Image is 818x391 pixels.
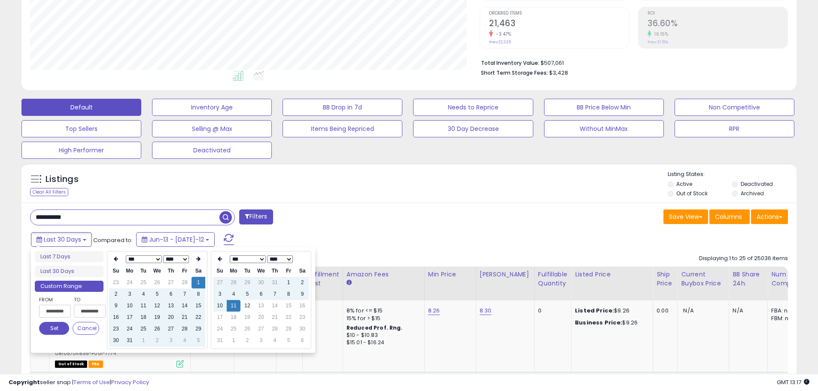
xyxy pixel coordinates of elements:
[123,300,137,312] td: 10
[21,120,141,137] button: Top Sellers
[489,39,511,45] small: Prev: 22,235
[192,335,205,346] td: 5
[282,312,295,323] td: 22
[254,288,268,300] td: 6
[178,288,192,300] td: 7
[347,315,418,322] div: 15% for > $15
[771,315,800,322] div: FBM: n/a
[282,288,295,300] td: 8
[777,378,809,386] span: 2025-08-12 13:17 GMT
[282,335,295,346] td: 5
[213,277,227,288] td: 27
[123,288,137,300] td: 3
[192,300,205,312] td: 15
[152,120,272,137] button: Selling @ Max
[347,307,418,315] div: 8% for <= $15
[549,69,568,77] span: $3,428
[227,277,240,288] td: 28
[306,307,336,315] div: 3.9
[481,59,539,67] b: Total Inventory Value:
[73,322,99,335] button: Cancel
[347,279,352,287] small: Amazon Fees.
[150,288,164,300] td: 5
[109,335,123,346] td: 30
[239,209,273,224] button: Filters
[93,236,133,244] span: Compared to:
[123,323,137,335] td: 24
[178,300,192,312] td: 14
[178,323,192,335] td: 28
[268,335,282,346] td: 4
[240,312,254,323] td: 19
[480,306,492,315] a: 8.30
[123,335,137,346] td: 31
[136,232,215,247] button: Jun-13 - [DATE]-12
[268,265,282,277] th: Th
[39,322,69,335] button: Set
[481,69,548,76] b: Short Term Storage Fees:
[575,318,622,327] b: Business Price:
[46,173,79,185] h5: Listings
[150,335,164,346] td: 2
[164,288,178,300] td: 6
[137,277,150,288] td: 25
[150,300,164,312] td: 12
[538,307,565,315] div: 0
[413,99,533,116] button: Needs to Reprice
[137,323,150,335] td: 25
[254,265,268,277] th: We
[741,180,773,188] label: Deactivated
[227,335,240,346] td: 1
[109,312,123,323] td: 16
[111,378,149,386] a: Privacy Policy
[254,300,268,312] td: 13
[347,339,418,346] div: $15.01 - $16.24
[192,288,205,300] td: 8
[150,265,164,277] th: We
[254,323,268,335] td: 27
[21,99,141,116] button: Default
[676,190,708,197] label: Out of Stock
[681,270,725,288] div: Current Buybox Price
[413,120,533,137] button: 30 Day Decrease
[192,265,205,277] th: Sa
[675,120,794,137] button: RPR
[164,335,178,346] td: 3
[227,265,240,277] th: Mo
[213,265,227,277] th: Su
[295,312,309,323] td: 23
[192,323,205,335] td: 29
[295,335,309,346] td: 6
[648,11,788,16] span: ROI
[295,288,309,300] td: 9
[254,335,268,346] td: 3
[213,288,227,300] td: 3
[123,312,137,323] td: 17
[240,288,254,300] td: 5
[164,323,178,335] td: 27
[39,295,69,304] label: From
[676,180,692,188] label: Active
[178,335,192,346] td: 4
[192,277,205,288] td: 1
[150,277,164,288] td: 26
[227,312,240,323] td: 18
[192,312,205,323] td: 22
[282,265,295,277] th: Fr
[35,266,103,277] li: Last 30 Days
[268,300,282,312] td: 14
[74,295,99,304] label: To
[123,277,137,288] td: 24
[88,361,103,368] span: FBA
[164,300,178,312] td: 13
[575,306,614,315] b: Listed Price:
[254,312,268,323] td: 20
[268,312,282,323] td: 21
[164,265,178,277] th: Th
[575,319,646,327] div: $9.26
[481,57,782,67] li: $507,061
[657,270,674,288] div: Ship Price
[268,323,282,335] td: 28
[254,277,268,288] td: 30
[709,209,750,224] button: Columns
